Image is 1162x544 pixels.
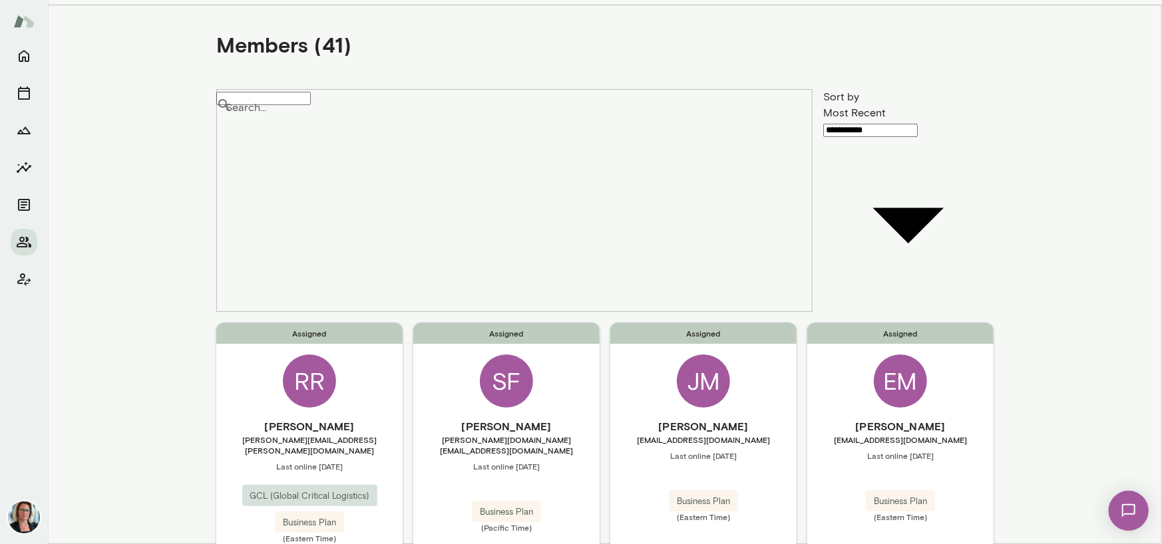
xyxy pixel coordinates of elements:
span: [EMAIL_ADDRESS][DOMAIN_NAME] [610,434,797,445]
span: Business Plan [669,495,738,508]
h6: [PERSON_NAME] [413,418,600,434]
span: Last online [DATE] [807,450,994,461]
div: Most Recent [823,105,994,121]
h6: [PERSON_NAME] [610,418,797,434]
button: Insights [11,154,37,181]
button: Client app [11,266,37,293]
span: Business Plan [866,495,935,508]
button: Growth Plan [11,117,37,144]
span: (Eastern Time) [216,533,403,543]
span: Business Plan [472,505,541,519]
img: Mento [13,9,35,34]
span: Last online [DATE] [610,450,797,461]
button: Members [11,229,37,255]
span: [PERSON_NAME][DOMAIN_NAME][EMAIL_ADDRESS][DOMAIN_NAME] [413,434,600,456]
button: Documents [11,192,37,218]
div: RR [283,354,336,408]
div: SF [480,354,533,408]
span: (Pacific Time) [413,522,600,533]
span: [PERSON_NAME][EMAIL_ADDRESS][PERSON_NAME][DOMAIN_NAME] [216,434,403,456]
span: Assigned [610,323,797,344]
h4: Members (41) [216,32,351,57]
span: [EMAIL_ADDRESS][DOMAIN_NAME] [807,434,994,445]
span: GCL (Global Critical Logistics) [242,489,377,503]
span: Last online [DATE] [413,461,600,472]
span: Assigned [807,323,994,344]
span: Business Plan [275,516,344,529]
span: (Eastern Time) [807,511,994,522]
span: (Eastern Time) [610,511,797,522]
button: Home [11,43,37,69]
h6: [PERSON_NAME] [216,418,403,434]
label: Sort by [823,90,859,103]
div: JM [677,354,730,408]
span: Assigned [413,323,600,344]
button: Sessions [11,80,37,106]
span: Last online [DATE] [216,461,403,472]
span: Assigned [216,323,403,344]
img: Jennifer Alvarez [8,501,40,533]
h6: [PERSON_NAME] [807,418,994,434]
div: EM [874,354,927,408]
